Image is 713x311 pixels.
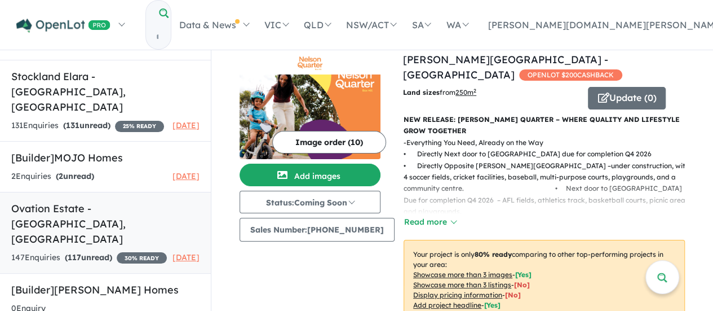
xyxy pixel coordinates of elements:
[413,281,511,289] u: Showcase more than 3 listings
[403,53,608,81] a: [PERSON_NAME][GEOGRAPHIC_DATA] - [GEOGRAPHIC_DATA]
[404,137,694,252] p: - Everything You Need, Already on the Way • Directly Next door to [GEOGRAPHIC_DATA] due for compl...
[588,87,666,109] button: Update (0)
[240,191,380,213] button: Status:Coming Soon
[172,252,200,262] span: [DATE]
[11,119,164,133] div: 131 Enquir ies
[505,291,521,299] span: [ No ]
[473,87,476,94] sup: 2
[240,52,380,159] a: Nelson Quarter Estate - Box Hill LogoNelson Quarter Estate - Box Hill
[455,88,476,97] u: 250 m
[11,150,200,165] h5: [Builder] MOJO Homes
[296,5,338,45] a: QLD
[240,218,395,242] button: Sales Number:[PHONE_NUMBER]
[59,171,63,181] span: 2
[11,201,200,247] h5: Ovation Estate - [GEOGRAPHIC_DATA] , [GEOGRAPHIC_DATA]
[240,75,380,159] img: Nelson Quarter Estate - Box Hill
[475,250,512,259] b: 80 % ready
[256,5,296,45] a: VIC
[172,120,200,130] span: [DATE]
[56,171,94,181] strong: ( unread)
[68,252,81,262] span: 117
[413,270,512,279] u: Showcase more than 3 images
[11,69,200,115] h5: Stockland Elara - [GEOGRAPHIC_DATA] , [GEOGRAPHIC_DATA]
[66,120,79,130] span: 131
[11,282,200,297] h5: [Builder] [PERSON_NAME] Homes
[404,114,685,137] p: NEW RELEASE: [PERSON_NAME] QUARTER – WHERE QUALITY AND LIFESTYLE GROW TOGETHER
[63,120,110,130] strong: ( unread)
[65,252,112,262] strong: ( unread)
[115,121,164,132] span: 25 % READY
[403,87,579,98] p: from
[171,5,256,45] a: Data & News
[413,301,481,309] u: Add project headline
[514,281,530,289] span: [ No ]
[515,270,532,279] span: [ Yes ]
[244,56,376,70] img: Nelson Quarter Estate - Box Hill Logo
[404,5,438,45] a: SA
[272,131,386,154] button: Image order (10)
[146,25,169,49] input: Try estate name, suburb, builder or developer
[11,170,94,183] div: 2 Enquir ies
[338,5,404,45] a: NSW/ACT
[403,88,440,97] b: Land sizes
[438,5,475,45] a: WA
[519,69,622,81] span: OPENLOT $ 200 CASHBACK
[117,252,167,264] span: 30 % READY
[240,164,380,186] button: Add images
[172,171,200,181] span: [DATE]
[484,301,501,309] span: [ Yes ]
[413,291,502,299] u: Display pricing information
[404,216,457,229] button: Read more
[16,19,110,33] img: Openlot PRO Logo White
[11,251,167,265] div: 147 Enquir ies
